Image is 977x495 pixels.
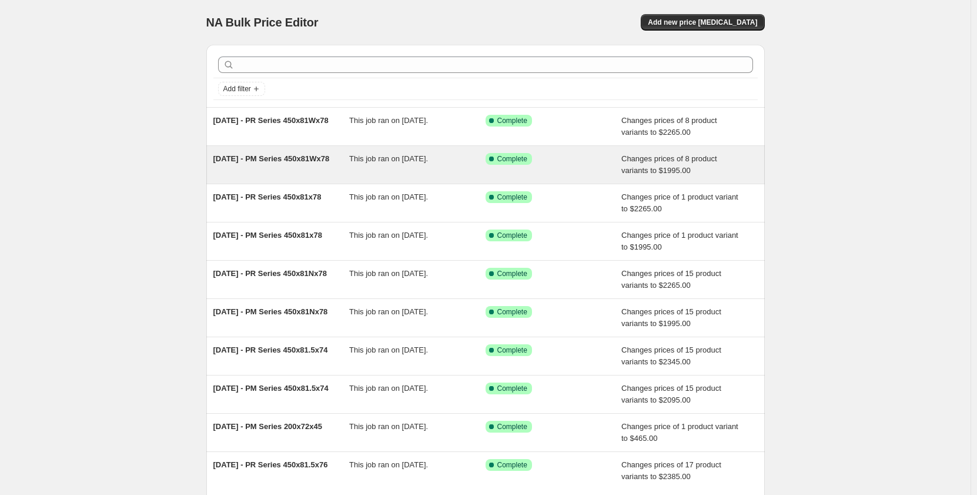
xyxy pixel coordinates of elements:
span: Complete [497,116,527,125]
span: Complete [497,269,527,278]
span: Changes prices of 15 product variants to $2095.00 [621,384,721,404]
span: [DATE] - PM Series 450x81Wx78 [213,154,330,163]
span: Changes prices of 8 product variants to $2265.00 [621,116,717,137]
span: Complete [497,192,527,202]
span: Complete [497,154,527,164]
span: [DATE] - PM Series 450x81Nx78 [213,307,328,316]
span: This job ran on [DATE]. [349,192,428,201]
button: Add new price [MEDICAL_DATA] [641,14,764,31]
span: Changes prices of 8 product variants to $1995.00 [621,154,717,175]
span: This job ran on [DATE]. [349,460,428,469]
span: NA Bulk Price Editor [206,16,319,29]
span: Complete [497,231,527,240]
span: [DATE] - PR Series 450x81.5x76 [213,460,328,469]
span: Add filter [223,84,251,94]
span: Add new price [MEDICAL_DATA] [648,18,757,27]
span: Changes price of 1 product variant to $465.00 [621,422,738,443]
span: This job ran on [DATE]. [349,269,428,278]
span: [DATE] - PR Series 450x81Wx78 [213,116,329,125]
span: Changes prices of 15 product variants to $2345.00 [621,345,721,366]
span: This job ran on [DATE]. [349,154,428,163]
span: [DATE] - PR Series 450x81Nx78 [213,269,327,278]
span: Complete [497,307,527,317]
span: Changes price of 1 product variant to $2265.00 [621,192,738,213]
span: [DATE] - PR Series 450x81.5x74 [213,345,328,354]
span: Changes prices of 15 product variants to $2265.00 [621,269,721,290]
span: This job ran on [DATE]. [349,307,428,316]
span: This job ran on [DATE]. [349,116,428,125]
span: [DATE] - PR Series 450x81x78 [213,192,322,201]
span: Complete [497,345,527,355]
span: [DATE] - PM Series 450x81.5x74 [213,384,329,393]
span: [DATE] - PM Series 450x81x78 [213,231,322,240]
button: Add filter [218,82,265,96]
span: This job ran on [DATE]. [349,345,428,354]
span: This job ran on [DATE]. [349,422,428,431]
span: Changes prices of 15 product variants to $1995.00 [621,307,721,328]
span: Complete [497,422,527,431]
span: Changes price of 1 product variant to $1995.00 [621,231,738,251]
span: Changes prices of 17 product variants to $2385.00 [621,460,721,481]
span: Complete [497,384,527,393]
span: Complete [497,460,527,470]
span: This job ran on [DATE]. [349,384,428,393]
span: [DATE] - PM Series 200x72x45 [213,422,322,431]
span: This job ran on [DATE]. [349,231,428,240]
